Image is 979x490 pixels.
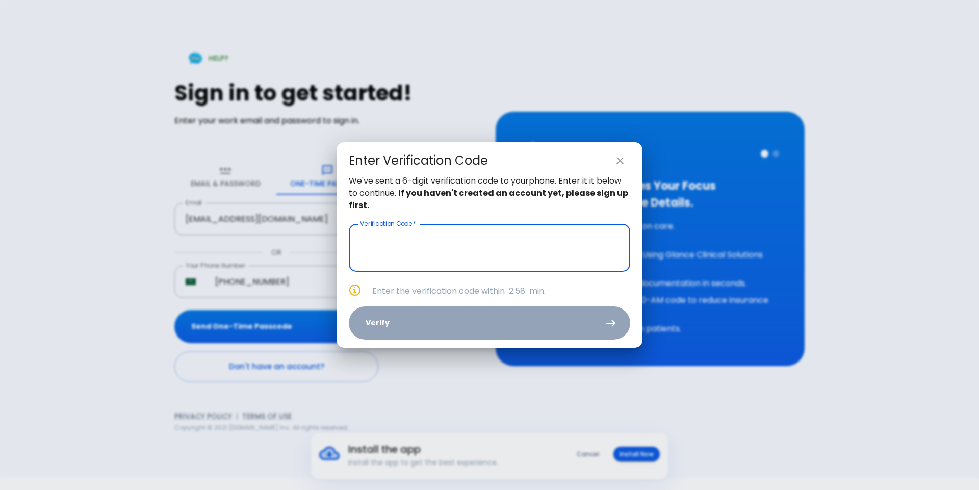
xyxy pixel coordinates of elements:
[610,150,630,171] button: close
[509,285,525,297] span: 2:58
[372,285,630,297] p: Enter the verification code within min.
[349,187,628,211] strong: If you haven't created an account yet, please sign up first.
[349,152,488,169] div: Enter Verification Code
[349,175,630,212] p: We've sent a 6-digit verification code to your phone . Enter it it below to continue.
